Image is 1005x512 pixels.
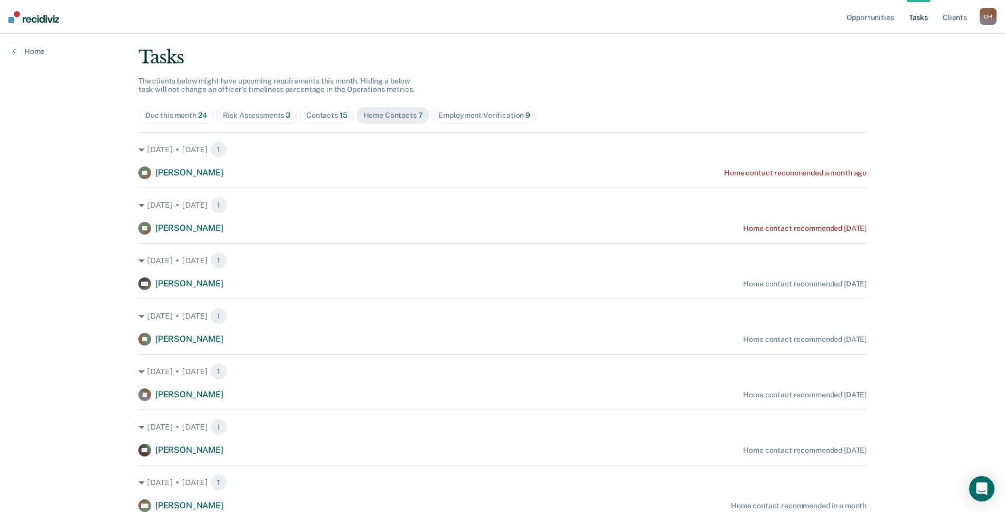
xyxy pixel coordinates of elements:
span: [PERSON_NAME] [155,278,223,288]
div: Open Intercom Messenger [969,476,994,501]
span: 1 [210,308,227,324]
div: Home contact recommended [DATE] [743,335,867,344]
span: 1 [210,474,227,491]
span: The clients below might have upcoming requirements this month. Hiding a below task will not chang... [138,77,415,94]
div: Employment Verification [438,111,530,120]
div: [DATE] • [DATE] 1 [138,197,867,213]
span: 1 [210,141,227,158]
span: [PERSON_NAME] [155,500,223,510]
span: [PERSON_NAME] [155,445,223,455]
span: 15 [340,111,347,119]
span: [PERSON_NAME] [155,223,223,233]
div: [DATE] • [DATE] 1 [138,474,867,491]
div: Home contact recommended [DATE] [743,224,867,233]
div: Home contact recommended [DATE] [743,390,867,399]
span: 9 [525,111,530,119]
img: Recidiviz [8,11,59,23]
a: Home [13,46,44,56]
div: O H [980,8,997,25]
div: Home contact recommended in a month [731,501,867,510]
div: Tasks [138,46,867,68]
div: [DATE] • [DATE] 1 [138,308,867,324]
div: [DATE] • [DATE] 1 [138,418,867,435]
div: [DATE] • [DATE] 1 [138,141,867,158]
div: Home contact recommended [DATE] [743,446,867,455]
span: 24 [198,111,207,119]
span: 3 [286,111,290,119]
button: OH [980,8,997,25]
span: 1 [210,252,227,269]
div: Due this month [145,111,207,120]
div: Risk Assessments [223,111,291,120]
div: Home contact recommended a month ago [724,169,867,178]
div: [DATE] • [DATE] 1 [138,252,867,269]
span: 7 [418,111,423,119]
span: 1 [210,197,227,213]
span: [PERSON_NAME] [155,334,223,344]
div: [DATE] • [DATE] 1 [138,363,867,380]
div: Home Contacts [363,111,423,120]
span: [PERSON_NAME] [155,167,223,178]
span: 1 [210,418,227,435]
span: [PERSON_NAME] [155,389,223,399]
div: Contacts [306,111,347,120]
span: 1 [210,363,227,380]
div: Home contact recommended [DATE] [743,280,867,288]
